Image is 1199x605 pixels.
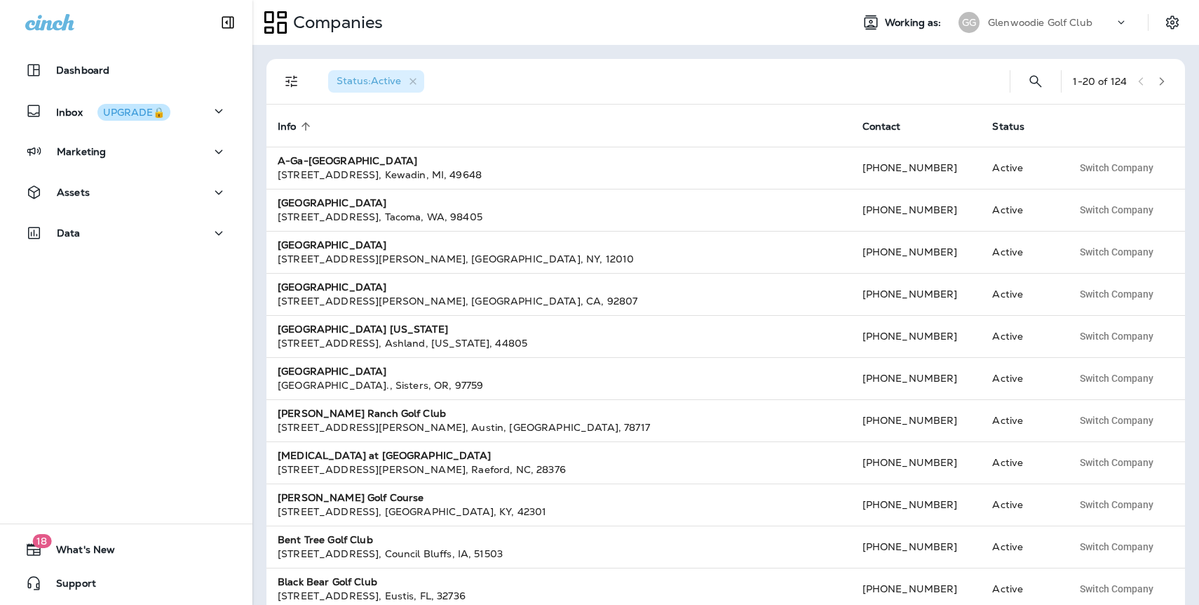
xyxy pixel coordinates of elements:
button: Switch Company [1072,157,1161,178]
span: Switch Company [1080,331,1153,341]
span: Status [992,120,1043,133]
strong: [MEDICAL_DATA] at [GEOGRAPHIC_DATA] [278,449,491,462]
td: Active [981,399,1061,441]
button: Support [14,569,238,597]
td: Active [981,357,1061,399]
p: Glenwoodie Golf Club [988,17,1092,28]
td: Active [981,526,1061,568]
td: Active [981,484,1061,526]
button: Collapse Sidebar [208,8,248,36]
p: Marketing [57,146,106,157]
div: [STREET_ADDRESS] , Tacoma , WA , 98405 [278,210,840,224]
div: UPGRADE🔒 [103,107,165,117]
button: InboxUPGRADE🔒 [14,97,238,125]
span: Info [278,121,297,133]
p: Data [57,227,81,239]
button: Search Companies [1022,67,1050,95]
span: Status : Active [337,74,401,87]
td: [PHONE_NUMBER] [851,484,982,526]
td: [PHONE_NUMBER] [851,441,982,484]
strong: [GEOGRAPHIC_DATA] [278,281,386,293]
button: Dashboard [14,56,238,84]
td: Active [981,147,1061,189]
span: Switch Company [1080,542,1153,552]
span: What's New [42,544,115,561]
button: Switch Company [1072,494,1161,515]
td: Active [981,231,1061,273]
div: [STREET_ADDRESS] , [GEOGRAPHIC_DATA] , KY , 42301 [278,505,840,519]
span: Switch Company [1080,289,1153,299]
button: Switch Company [1072,326,1161,347]
p: Companies [287,12,383,33]
span: Contact [862,121,901,133]
div: [STREET_ADDRESS][PERSON_NAME] , [GEOGRAPHIC_DATA] , NY , 12010 [278,252,840,266]
strong: [PERSON_NAME] Golf Course [278,491,424,504]
span: Switch Company [1080,205,1153,215]
p: Dashboard [56,65,109,76]
td: [PHONE_NUMBER] [851,526,982,568]
span: Working as: [885,17,944,29]
span: Contact [862,120,919,133]
button: Switch Company [1072,284,1161,305]
button: Switch Company [1072,368,1161,389]
span: Switch Company [1080,373,1153,383]
div: [STREET_ADDRESS] , Eustis , FL , 32736 [278,589,840,603]
div: [GEOGRAPHIC_DATA]. , Sisters , OR , 97759 [278,378,840,392]
strong: A-Ga-[GEOGRAPHIC_DATA] [278,154,417,167]
strong: [GEOGRAPHIC_DATA] [278,239,386,251]
div: [STREET_ADDRESS] , Council Bluffs , IA , 51503 [278,547,840,561]
button: Switch Company [1072,410,1161,431]
div: Status:Active [328,70,424,93]
button: 18What's New [14,536,238,564]
span: Switch Company [1080,415,1153,425]
td: [PHONE_NUMBER] [851,399,982,441]
span: Info [278,120,315,133]
button: Filters [278,67,306,95]
strong: [GEOGRAPHIC_DATA] [278,365,386,378]
span: Status [992,121,1024,133]
td: Active [981,315,1061,357]
button: UPGRADE🔒 [97,104,170,121]
td: [PHONE_NUMBER] [851,189,982,231]
strong: [PERSON_NAME] Ranch Golf Club [278,407,446,420]
strong: [GEOGRAPHIC_DATA] [US_STATE] [278,323,448,335]
strong: Bent Tree Golf Club [278,533,373,546]
button: Assets [14,178,238,206]
td: [PHONE_NUMBER] [851,273,982,315]
button: Switch Company [1072,452,1161,473]
strong: Black Bear Golf Club [278,576,377,588]
strong: [GEOGRAPHIC_DATA] [278,197,386,209]
td: Active [981,189,1061,231]
button: Switch Company [1072,199,1161,220]
div: 1 - 20 of 124 [1073,76,1127,87]
td: [PHONE_NUMBER] [851,231,982,273]
div: GG [958,12,980,33]
span: Switch Company [1080,458,1153,467]
span: Switch Company [1080,584,1153,594]
button: Data [14,219,238,247]
p: Assets [57,187,90,198]
td: [PHONE_NUMBER] [851,147,982,189]
div: [STREET_ADDRESS] , Ashland , [US_STATE] , 44805 [278,336,840,350]
td: Active [981,273,1061,315]
span: Switch Company [1080,500,1153,510]
div: [STREET_ADDRESS] , Kewadin , MI , 49648 [278,168,840,182]
span: Switch Company [1080,163,1153,173]
p: Inbox [56,104,170,119]
td: Active [981,441,1061,484]
button: Switch Company [1072,536,1161,557]
button: Settings [1160,10,1185,35]
button: Marketing [14,138,238,166]
div: [STREET_ADDRESS][PERSON_NAME] , Raeford , NC , 28376 [278,463,840,477]
td: [PHONE_NUMBER] [851,357,982,399]
div: [STREET_ADDRESS][PERSON_NAME] , [GEOGRAPHIC_DATA] , CA , 92807 [278,294,840,308]
button: Switch Company [1072,578,1161,599]
span: Support [42,578,96,594]
button: Switch Company [1072,241,1161,262]
span: Switch Company [1080,247,1153,257]
span: 18 [32,534,51,548]
div: [STREET_ADDRESS][PERSON_NAME] , Austin , [GEOGRAPHIC_DATA] , 78717 [278,420,840,434]
td: [PHONE_NUMBER] [851,315,982,357]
